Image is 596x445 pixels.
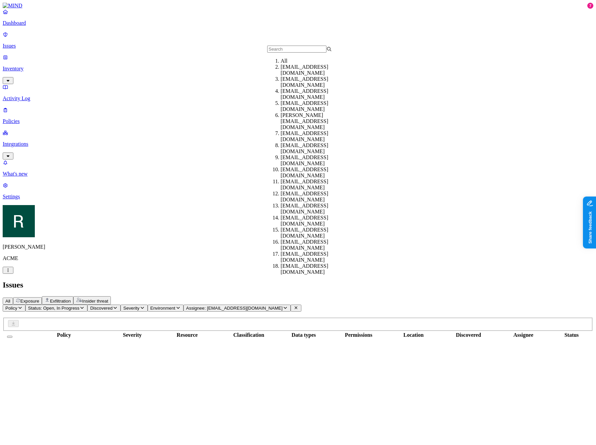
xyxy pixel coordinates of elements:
[3,3,593,9] a: MIND
[551,332,592,338] div: Status
[281,179,345,191] div: [EMAIL_ADDRESS][DOMAIN_NAME]
[50,299,71,304] span: Exfiltration
[281,191,345,203] div: [EMAIL_ADDRESS][DOMAIN_NAME]
[3,20,593,26] p: Dashboard
[281,239,345,251] div: [EMAIL_ADDRESS][DOMAIN_NAME]
[186,306,283,311] span: Assignee: [EMAIL_ADDRESS][DOMAIN_NAME]
[281,88,345,100] div: [EMAIL_ADDRESS][DOMAIN_NAME]
[5,306,17,311] span: Policy
[497,332,550,338] div: Assignee
[154,332,221,338] div: Resource
[281,215,345,227] div: [EMAIL_ADDRESS][DOMAIN_NAME]
[3,182,593,200] a: Settings
[281,263,345,275] div: [EMAIL_ADDRESS][DOMAIN_NAME]
[90,306,113,311] span: Discovered
[587,3,593,9] div: 7
[3,118,593,124] p: Policies
[20,299,39,304] span: Exposure
[3,141,593,147] p: Integrations
[281,227,345,239] div: [EMAIL_ADDRESS][DOMAIN_NAME]
[332,332,385,338] div: Permissions
[3,43,593,49] p: Issues
[123,306,139,311] span: Severity
[281,142,345,154] div: [EMAIL_ADDRESS][DOMAIN_NAME]
[3,160,593,177] a: What's new
[3,54,593,83] a: Inventory
[3,244,593,250] p: [PERSON_NAME]
[281,112,345,130] div: [PERSON_NAME][EMAIL_ADDRESS][DOMAIN_NAME]
[387,332,440,338] div: Location
[281,64,345,76] div: [EMAIL_ADDRESS][DOMAIN_NAME]
[3,107,593,124] a: Policies
[281,251,345,263] div: [EMAIL_ADDRESS][DOMAIN_NAME]
[281,167,345,179] div: [EMAIL_ADDRESS][DOMAIN_NAME]
[28,306,79,311] span: Status: Open, In Progress
[17,332,111,338] div: Policy
[3,255,593,261] p: ACME
[3,31,593,49] a: Issues
[5,299,10,304] span: All
[281,154,345,167] div: [EMAIL_ADDRESS][DOMAIN_NAME]
[267,46,326,53] input: Search
[3,280,593,290] h2: Issues
[3,66,593,72] p: Inventory
[150,306,175,311] span: Environment
[112,332,152,338] div: Severity
[222,332,276,338] div: Classification
[3,84,593,102] a: Activity Log
[281,130,345,142] div: [EMAIL_ADDRESS][DOMAIN_NAME]
[281,100,345,112] div: [EMAIL_ADDRESS][DOMAIN_NAME]
[82,299,108,304] span: Insider threat
[281,58,345,64] div: All
[7,336,12,338] button: Select all
[281,76,345,88] div: [EMAIL_ADDRESS][DOMAIN_NAME]
[3,130,593,158] a: Integrations
[3,171,593,177] p: What's new
[281,203,345,215] div: [EMAIL_ADDRESS][DOMAIN_NAME]
[442,332,495,338] div: Discovered
[3,3,22,9] img: MIND
[3,96,593,102] p: Activity Log
[3,205,35,237] img: Ron Rabinovich
[3,9,593,26] a: Dashboard
[3,194,593,200] p: Settings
